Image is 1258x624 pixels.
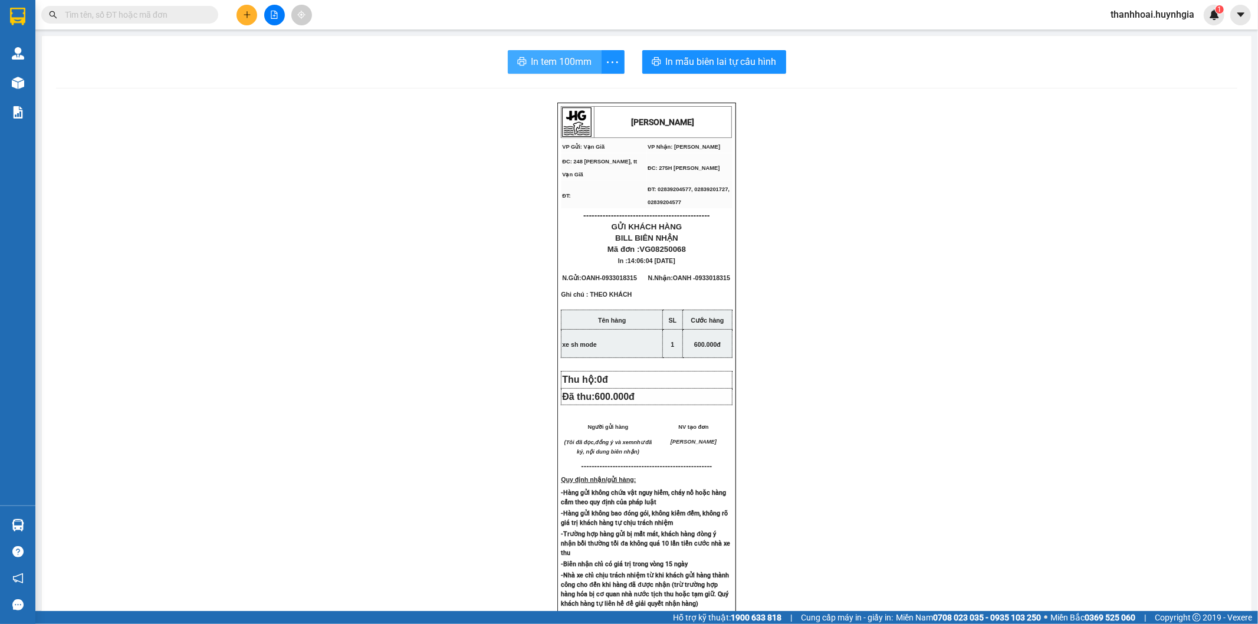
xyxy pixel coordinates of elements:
span: | [1144,611,1146,624]
span: ---------------------------------------------- [583,211,710,220]
img: icon-new-feature [1209,9,1220,20]
button: file-add [264,5,285,25]
span: --- [582,462,589,471]
img: logo-vxr [10,8,25,25]
span: 1 [1217,5,1221,14]
span: Hỗ trợ kỹ thuật: [673,611,781,624]
img: solution-icon [12,106,24,119]
span: OANH - [673,274,730,281]
strong: 0369 525 060 [1085,613,1135,622]
strong: -Nhà xe chỉ chịu trách nhiệm từ khi khách gửi hàng thành công cho đến khi hàng đã được nhận (trừ ... [561,572,729,607]
span: 0933018315 [602,274,637,281]
span: | [790,611,792,624]
span: - [600,274,637,281]
span: ĐT: [562,193,571,199]
span: VG08250068 [640,245,687,254]
span: VP Gửi: Vạn Giã [562,144,605,150]
span: ĐT: 02839204577, 02839201727, 02839204577 [648,186,730,205]
span: N.Gửi: [562,274,637,281]
span: VP Nhận: [PERSON_NAME] [648,144,720,150]
strong: Tên hàng [598,317,626,324]
span: file-add [270,11,278,19]
span: In tem 100mm [531,54,592,69]
strong: 1900 633 818 [731,613,781,622]
span: 0đ [597,375,608,385]
span: Đã thu: [562,392,635,402]
span: question-circle [12,546,24,557]
span: search [49,11,57,19]
span: OANH [582,274,600,281]
span: ----------------------------------------------- [589,462,712,471]
span: BILL BIÊN NHẬN [615,234,678,242]
span: Người gửi hàng [588,424,629,430]
img: warehouse-icon [12,519,24,531]
span: Ghi chú : THEO KHÁCH [561,291,632,307]
span: In : [618,257,675,264]
strong: Cước hàng [691,317,724,324]
span: 600.000đ [594,392,635,402]
span: 0933018315 [695,274,730,281]
button: aim [291,5,312,25]
span: ĐC: 248 [PERSON_NAME], tt Vạn Giã [562,159,637,178]
span: caret-down [1236,9,1246,20]
span: [PERSON_NAME] [671,439,717,445]
span: copyright [1193,613,1201,622]
strong: SL [669,317,677,324]
img: warehouse-icon [12,47,24,60]
input: Tìm tên, số ĐT hoặc mã đơn [65,8,204,21]
button: printerIn mẫu biên lai tự cấu hình [642,50,786,74]
button: caret-down [1230,5,1251,25]
span: aim [297,11,306,19]
strong: -Biên nhận chỉ có giá trị trong vòng 15 ngày [561,560,688,568]
span: N.Nhận: [648,274,730,281]
span: printer [652,57,661,68]
button: plus [237,5,257,25]
strong: Quy định nhận/gửi hàng: [561,476,636,483]
span: ⚪️ [1044,615,1047,620]
sup: 1 [1216,5,1224,14]
img: warehouse-icon [12,77,24,89]
span: Thu hộ: [562,375,613,385]
strong: 0708 023 035 - 0935 103 250 [933,613,1041,622]
span: notification [12,573,24,584]
span: 14:06:04 [DATE] [628,257,675,264]
span: ĐC: 275H [PERSON_NAME] [648,165,720,171]
span: message [12,599,24,610]
span: Miền Nam [896,611,1041,624]
span: 1 [671,341,675,348]
img: logo [562,107,592,137]
em: (Tôi đã đọc,đồng ý và xem [564,439,634,445]
span: more [602,55,624,70]
span: Cung cấp máy in - giấy in: [801,611,893,624]
span: xe sh mode [562,341,597,348]
span: plus [243,11,251,19]
button: more [601,50,625,74]
span: printer [517,57,527,68]
span: Miền Bắc [1050,611,1135,624]
button: printerIn tem 100mm [508,50,602,74]
strong: [PERSON_NAME] [632,117,695,127]
strong: -Hàng gửi không chứa vật nguy hiểm, cháy nổ hoặc hàng cấm theo quy định của pháp luật [561,489,726,506]
span: GỬI KHÁCH HÀNG [612,222,682,231]
span: In mẫu biên lai tự cấu hình [666,54,777,69]
strong: -Trường hợp hàng gửi bị mất mát, khách hàng đòng ý nhận bồi thường tối đa không quá 10 lần tiền c... [561,530,730,557]
span: 600.000đ [694,341,721,348]
span: NV tạo đơn [678,424,708,430]
span: Mã đơn : [607,245,686,254]
strong: -Hàng gửi không bao đóng gói, không kiểm đếm, không rõ giá trị khách hàng tự chịu trách nhiệm [561,510,728,527]
span: thanhhoai.huynhgia [1101,7,1204,22]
